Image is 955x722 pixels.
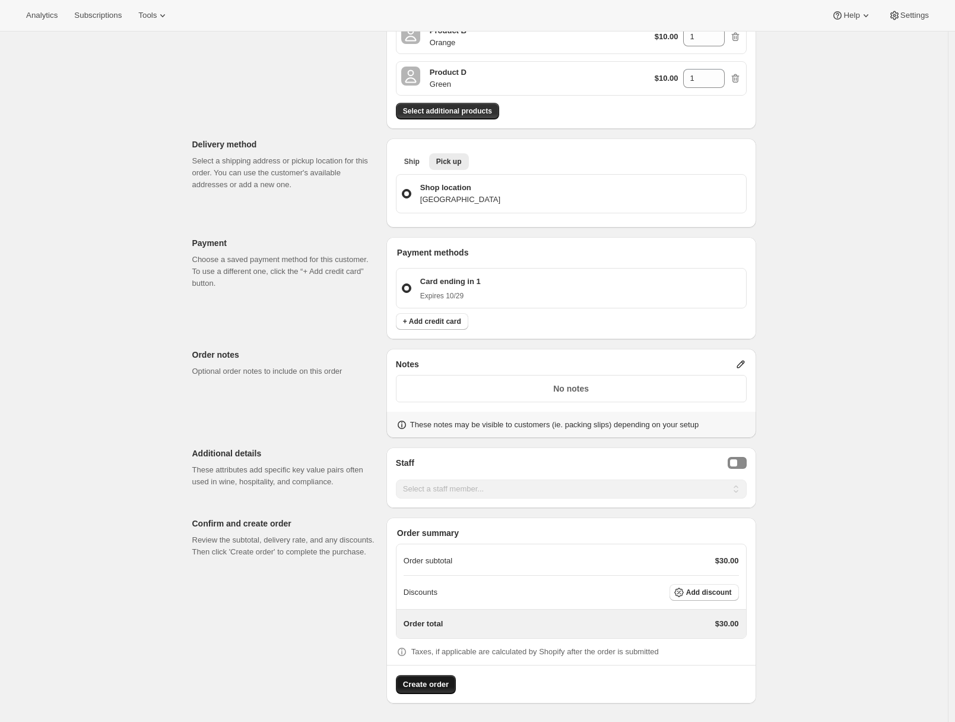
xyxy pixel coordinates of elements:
button: Help [824,7,878,24]
span: Orange [401,25,420,44]
p: Order summary [397,527,747,539]
span: Create order [403,679,449,691]
p: Order subtotal [404,555,452,567]
p: These notes may be visible to customers (ie. packing slips) depending on your setup [410,419,699,431]
p: Taxes, if applicable are calculated by Shopify after the order is submitted [411,646,659,658]
span: Staff [396,457,414,470]
p: Additional details [192,447,377,459]
p: Payment methods [397,247,747,258]
p: These attributes add specific key value pairs often used in wine, hospitality, and compliance. [192,464,377,488]
button: Subscriptions [67,7,129,24]
p: [GEOGRAPHIC_DATA] [420,194,500,206]
button: + Add credit card [396,313,468,330]
p: No notes [404,383,739,395]
span: Select additional products [403,106,492,116]
p: Expires 10/29 [420,291,481,301]
span: Tools [138,11,157,20]
span: Add discount [686,588,732,597]
p: $30.00 [715,555,739,567]
button: Staff Selector [728,457,747,469]
button: Analytics [19,7,65,24]
p: Choose a saved payment method for this customer. To use a different one, click the “+ Add credit ... [192,254,377,289]
p: Shop location [420,182,500,194]
p: Order notes [192,349,377,361]
button: Create order [396,675,456,694]
p: $10.00 [655,31,678,43]
button: Add discount [670,584,739,601]
p: Review the subtotal, delivery rate, and any discounts. Then click 'Create order' to complete the ... [192,534,377,558]
p: Confirm and create order [192,518,377,529]
p: Orange [430,37,467,49]
span: Subscriptions [74,11,122,20]
p: $10.00 [655,72,678,84]
span: Help [843,11,859,20]
p: Delivery method [192,138,377,150]
p: Product D [430,67,467,78]
p: Discounts [404,587,437,598]
span: Analytics [26,11,58,20]
p: Green [430,78,467,90]
span: Settings [900,11,929,20]
span: Ship [404,157,420,166]
span: + Add credit card [403,317,461,326]
p: Card ending in 1 [420,276,481,288]
span: Pick up [436,157,462,166]
p: Order total [404,618,443,630]
p: $30.00 [715,618,739,630]
span: Green [401,67,420,86]
p: Select a shipping address or pickup location for this order. You can use the customer's available... [192,155,377,191]
p: Payment [192,237,377,249]
button: Settings [881,7,936,24]
span: Notes [396,358,419,370]
button: Select additional products [396,103,499,119]
button: Tools [131,7,176,24]
p: Optional order notes to include on this order [192,365,377,377]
